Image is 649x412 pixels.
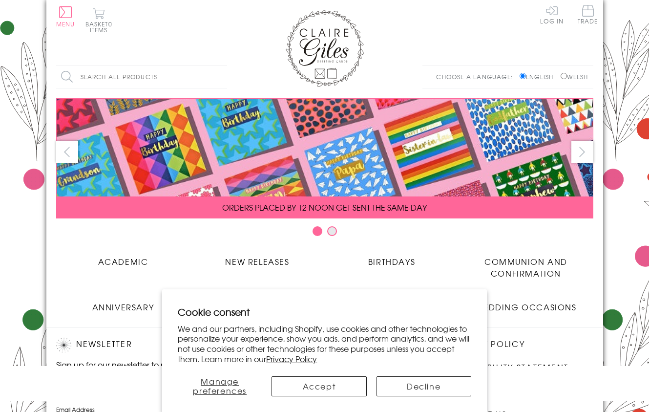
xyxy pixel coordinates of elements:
[266,353,317,365] a: Privacy Policy
[193,375,247,396] span: Manage preferences
[222,201,427,213] span: ORDERS PLACED BY 12 NOON GET SENT THE SAME DAY
[56,6,75,27] button: Menu
[540,5,564,24] a: Log In
[561,72,588,81] label: Welsh
[56,294,190,313] a: Anniversary
[520,73,526,79] input: English
[98,256,148,267] span: Academic
[178,305,471,319] h2: Cookie consent
[56,338,222,352] h2: Newsletter
[459,248,593,279] a: Communion and Confirmation
[578,5,598,26] a: Trade
[85,8,112,33] button: Basket0 items
[561,73,567,79] input: Welsh
[377,376,471,396] button: Decline
[225,256,289,267] span: New Releases
[90,20,112,34] span: 0 items
[56,226,593,241] div: Carousel Pagination
[178,324,471,364] p: We and our partners, including Shopify, use cookies and other technologies to personalize your ex...
[368,256,415,267] span: Birthdays
[578,5,598,24] span: Trade
[313,226,322,236] button: Carousel Page 1 (Current Slide)
[571,141,593,163] button: next
[178,376,262,396] button: Manage preferences
[56,359,222,394] p: Sign up for our newsletter to receive the latest product launches, news and offers directly to yo...
[436,72,518,81] p: Choose a language:
[272,376,366,396] button: Accept
[475,301,576,313] span: Wedding Occasions
[92,301,154,313] span: Anniversary
[327,226,337,236] button: Carousel Page 2
[447,361,568,374] a: Accessibility Statement
[217,66,227,88] input: Search
[325,248,459,267] a: Birthdays
[56,248,190,267] a: Academic
[459,294,593,313] a: Wedding Occasions
[484,256,567,279] span: Communion and Confirmation
[56,20,75,28] span: Menu
[520,72,558,81] label: English
[56,66,227,88] input: Search all products
[286,10,364,87] img: Claire Giles Greetings Cards
[56,141,78,163] button: prev
[190,248,325,267] a: New Releases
